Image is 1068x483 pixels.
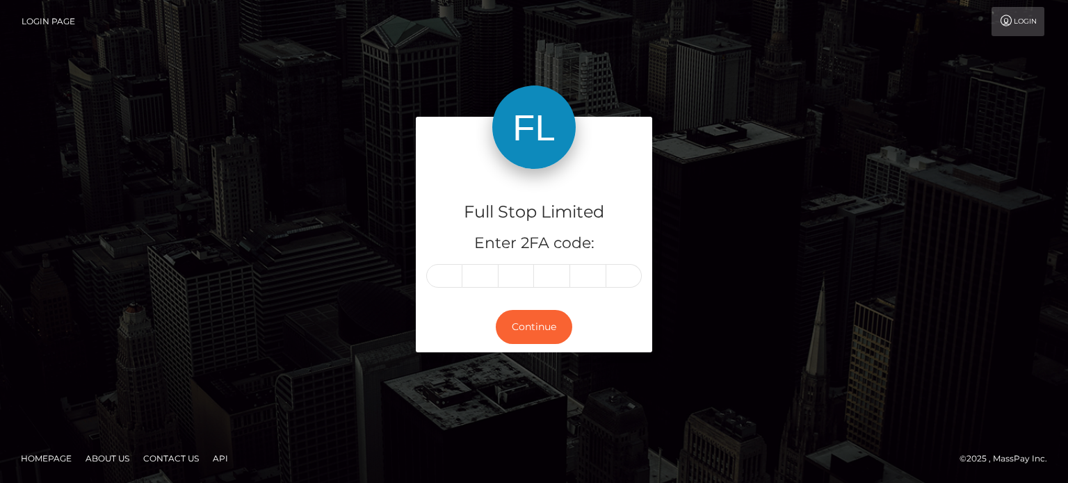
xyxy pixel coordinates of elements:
[22,7,75,36] a: Login Page
[15,448,77,469] a: Homepage
[80,448,135,469] a: About Us
[207,448,234,469] a: API
[426,200,642,224] h4: Full Stop Limited
[492,85,576,169] img: Full Stop Limited
[960,451,1058,466] div: © 2025 , MassPay Inc.
[138,448,204,469] a: Contact Us
[426,233,642,254] h5: Enter 2FA code:
[496,310,572,344] button: Continue
[992,7,1044,36] a: Login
